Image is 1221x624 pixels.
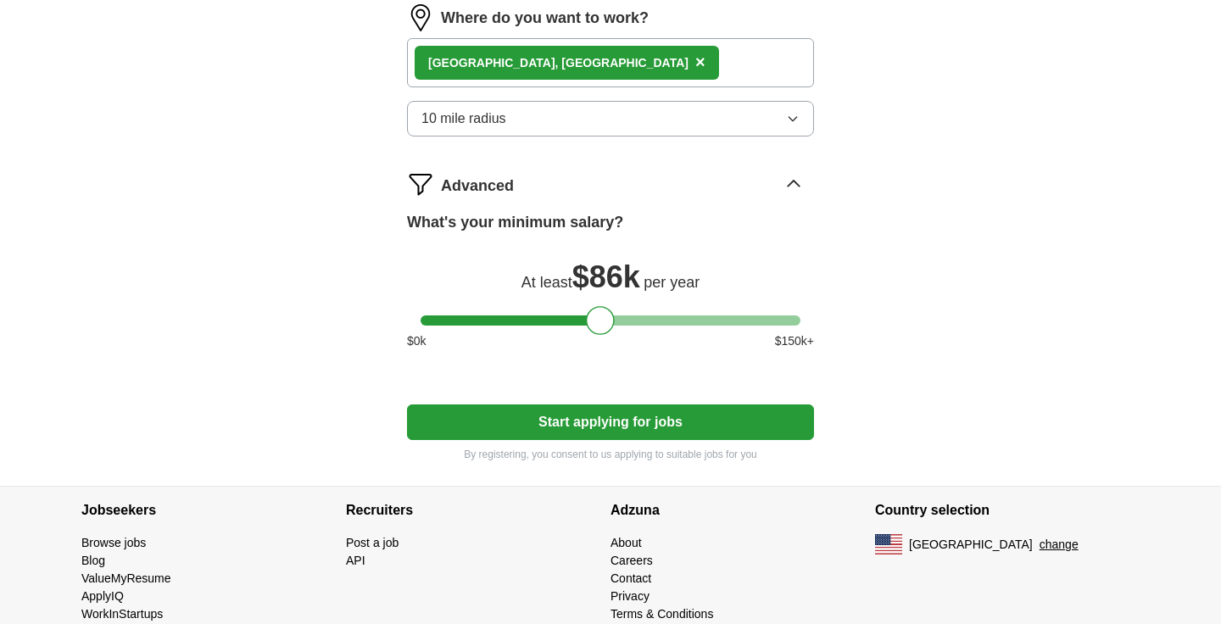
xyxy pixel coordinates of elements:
[875,534,902,554] img: US flag
[572,259,640,294] span: $ 86k
[346,536,399,549] a: Post a job
[421,109,506,129] span: 10 mile radius
[610,554,653,567] a: Careers
[441,175,514,198] span: Advanced
[610,589,650,603] a: Privacy
[407,211,623,234] label: What's your minimum salary?
[81,554,105,567] a: Blog
[407,404,814,440] button: Start applying for jobs
[407,170,434,198] img: filter
[909,536,1033,554] span: [GEOGRAPHIC_DATA]
[695,53,705,71] span: ×
[81,607,163,621] a: WorkInStartups
[644,274,700,291] span: per year
[346,554,365,567] a: API
[407,332,427,350] span: $ 0 k
[610,571,651,585] a: Contact
[428,56,555,70] strong: [GEOGRAPHIC_DATA]
[441,7,649,30] label: Where do you want to work?
[81,589,124,603] a: ApplyIQ
[610,536,642,549] a: About
[407,101,814,136] button: 10 mile radius
[695,50,705,75] button: ×
[428,54,689,72] div: , [GEOGRAPHIC_DATA]
[81,536,146,549] a: Browse jobs
[81,571,171,585] a: ValueMyResume
[775,332,814,350] span: $ 150 k+
[1040,536,1079,554] button: change
[875,487,1140,534] h4: Country selection
[407,4,434,31] img: location.png
[407,447,814,462] p: By registering, you consent to us applying to suitable jobs for you
[521,274,572,291] span: At least
[610,607,713,621] a: Terms & Conditions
